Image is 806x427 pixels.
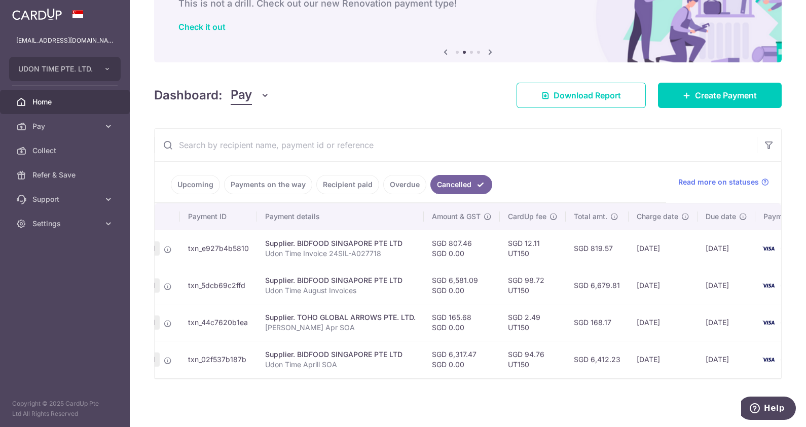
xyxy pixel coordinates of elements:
[424,304,500,341] td: SGD 165.68 SGD 0.00
[698,304,755,341] td: [DATE]
[231,86,252,105] span: Pay
[508,211,546,222] span: CardUp fee
[781,355,797,364] span: 6107
[554,89,621,101] span: Download Report
[781,244,797,253] span: 6107
[698,267,755,304] td: [DATE]
[155,129,757,161] input: Search by recipient name, payment id or reference
[629,341,698,378] td: [DATE]
[424,267,500,304] td: SGD 6,581.09 SGD 0.00
[500,341,566,378] td: SGD 94.76 UT150
[180,203,257,230] th: Payment ID
[500,230,566,267] td: SGD 12.11 UT150
[432,211,481,222] span: Amount & GST
[316,175,379,194] a: Recipient paid
[706,211,736,222] span: Due date
[424,341,500,378] td: SGD 6,317.47 SGD 0.00
[758,279,779,292] img: Bank Card
[265,349,416,360] div: Supplier. BIDFOOD SINGAPORE PTE LTD
[16,35,114,46] p: [EMAIL_ADDRESS][DOMAIN_NAME]
[424,230,500,267] td: SGD 807.46 SGD 0.00
[517,83,646,108] a: Download Report
[265,286,416,296] p: Udon Time August Invoices
[257,203,424,230] th: Payment details
[500,304,566,341] td: SGD 2.49 UT150
[231,86,270,105] button: Pay
[629,267,698,304] td: [DATE]
[566,267,629,304] td: SGD 6,679.81
[180,304,257,341] td: txn_44c7620b1ea
[566,304,629,341] td: SGD 168.17
[698,341,755,378] td: [DATE]
[265,360,416,370] p: Udon Time Aprill SOA
[265,323,416,333] p: [PERSON_NAME] Apr SOA
[224,175,312,194] a: Payments on the way
[698,230,755,267] td: [DATE]
[32,194,99,204] span: Support
[265,238,416,248] div: Supplier. BIDFOOD SINGAPORE PTE LTD
[758,316,779,329] img: Bank Card
[265,275,416,286] div: Supplier. BIDFOOD SINGAPORE PTE LTD
[566,341,629,378] td: SGD 6,412.23
[32,219,99,229] span: Settings
[180,341,257,378] td: txn_02f537b187b
[12,8,62,20] img: CardUp
[678,177,759,187] span: Read more on statuses
[32,121,99,131] span: Pay
[265,248,416,259] p: Udon Time Invoice 24SIL-A027718
[32,97,99,107] span: Home
[154,86,223,104] h4: Dashboard:
[18,64,93,74] span: UDON TIME PTE. LTD.
[678,177,769,187] a: Read more on statuses
[781,281,797,290] span: 6107
[637,211,678,222] span: Charge date
[500,267,566,304] td: SGD 98.72 UT150
[430,175,492,194] a: Cancelled
[171,175,220,194] a: Upcoming
[383,175,426,194] a: Overdue
[658,83,782,108] a: Create Payment
[574,211,607,222] span: Total amt.
[566,230,629,267] td: SGD 819.57
[629,304,698,341] td: [DATE]
[695,89,757,101] span: Create Payment
[9,57,121,81] button: UDON TIME PTE. LTD.
[758,242,779,255] img: Bank Card
[180,230,257,267] td: txn_e927b4b5810
[781,318,797,327] span: 6107
[178,22,226,32] a: Check it out
[32,146,99,156] span: Collect
[180,267,257,304] td: txn_5dcb69c2ffd
[32,170,99,180] span: Refer & Save
[741,397,796,422] iframe: Opens a widget where you can find more information
[629,230,698,267] td: [DATE]
[265,312,416,323] div: Supplier. TOHO GLOBAL ARROWS PTE. LTD.
[758,353,779,366] img: Bank Card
